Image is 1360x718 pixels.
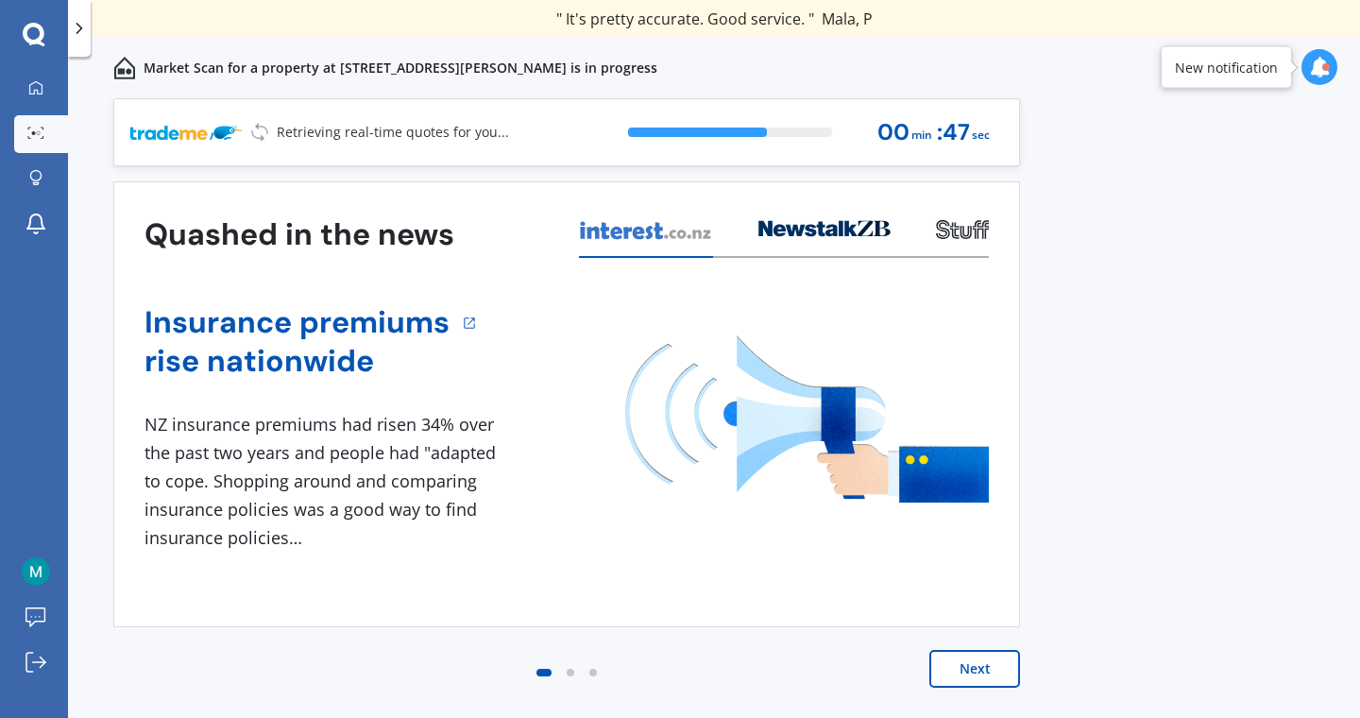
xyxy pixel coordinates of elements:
[877,120,909,145] span: 00
[929,650,1020,688] button: Next
[277,123,509,142] p: Retrieving real-time quotes for you...
[144,215,454,254] h3: Quashed in the news
[937,120,970,145] span: : 47
[144,411,503,552] div: NZ insurance premiums had risen 34% over the past two years and people had "adapted to cope. Shop...
[113,57,136,79] img: home-and-contents.b802091223b8502ef2dd.svg
[144,303,450,342] a: Insurance premiums
[625,335,989,503] img: media image
[972,123,990,148] span: sec
[911,123,932,148] span: min
[1175,58,1278,77] div: New notification
[22,557,50,586] img: ACg8ocLpXz8kdD6FzuBJ5_3KDv1WqRsKA08f1tRGQW640n2-NGqGiA=s96-c
[144,342,450,381] a: rise nationwide
[144,59,657,77] p: Market Scan for a property at [STREET_ADDRESS][PERSON_NAME] is in progress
